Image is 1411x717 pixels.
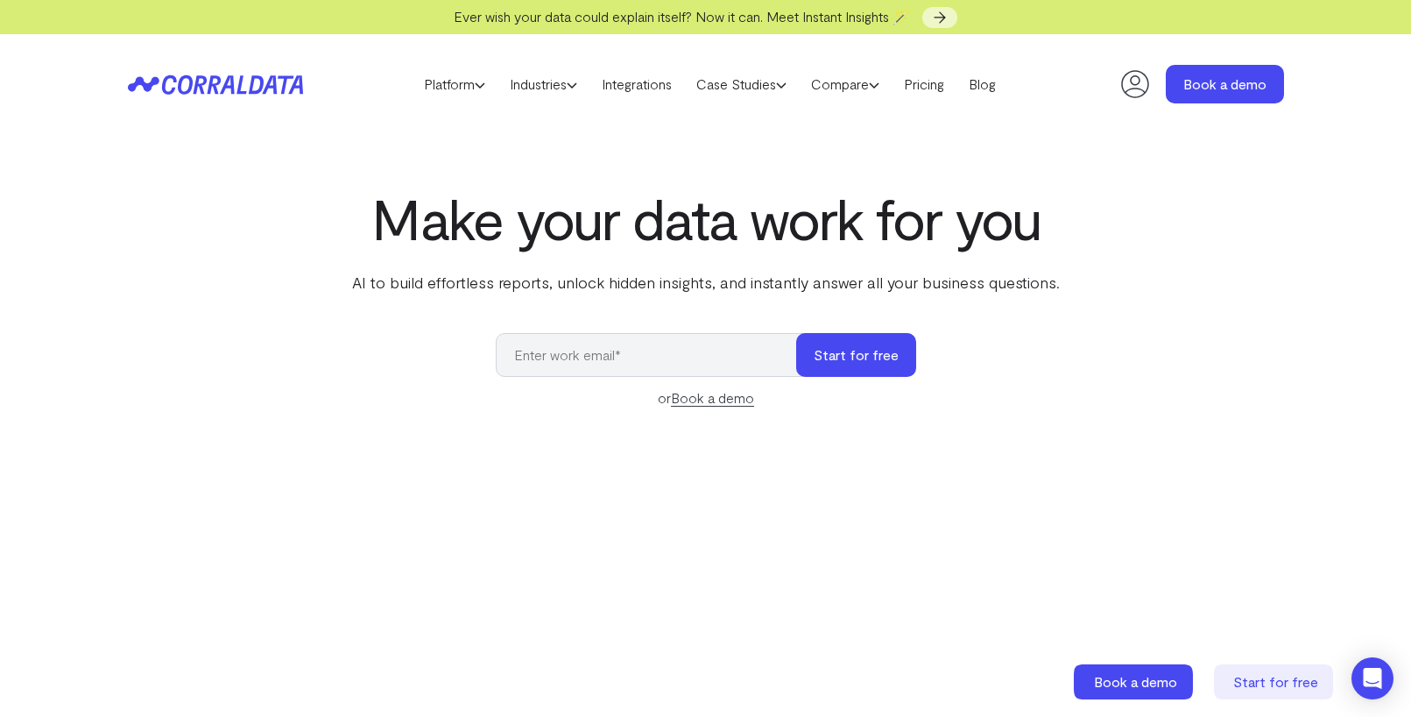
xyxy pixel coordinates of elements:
a: Book a demo [1074,664,1196,699]
p: AI to build effortless reports, unlock hidden insights, and instantly answer all your business qu... [349,271,1063,294]
a: Platform [412,71,497,97]
a: Case Studies [684,71,799,97]
a: Blog [956,71,1008,97]
a: Start for free [1214,664,1337,699]
a: Industries [497,71,589,97]
span: Ever wish your data could explain itself? Now it can. Meet Instant Insights 🪄 [454,8,910,25]
span: Start for free [1233,673,1318,690]
a: Book a demo [1166,65,1284,103]
h1: Make your data work for you [349,187,1063,250]
button: Start for free [796,333,916,377]
div: Open Intercom Messenger [1351,657,1393,699]
div: or [496,387,916,408]
input: Enter work email* [496,333,814,377]
a: Book a demo [671,389,754,407]
span: Book a demo [1094,673,1177,690]
a: Integrations [589,71,684,97]
a: Pricing [892,71,956,97]
a: Compare [799,71,892,97]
